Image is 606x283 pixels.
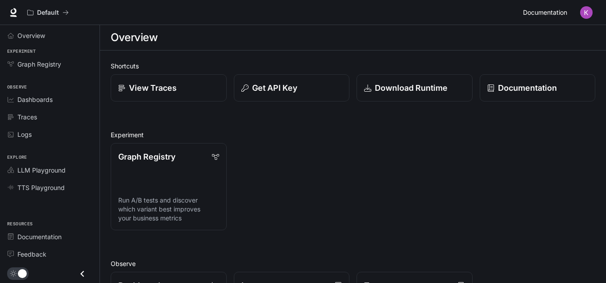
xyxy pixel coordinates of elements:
button: Close drawer [72,265,92,283]
h1: Overview [111,29,158,46]
button: All workspaces [23,4,73,21]
a: Overview [4,28,96,43]
p: View Traces [129,82,177,94]
a: Graph RegistryRun A/B tests and discover which variant best improves your business metrics [111,143,227,230]
span: Logs [17,130,32,139]
a: Logs [4,127,96,142]
a: Documentation [480,74,596,101]
img: User avatar [580,6,593,19]
span: Dark mode toggle [18,268,27,278]
a: Documentation [4,229,96,245]
p: Run A/B tests and discover which variant best improves your business metrics [118,196,219,223]
span: Feedback [17,249,46,259]
a: TTS Playground [4,180,96,195]
a: Feedback [4,246,96,262]
span: Dashboards [17,95,53,104]
span: Traces [17,112,37,122]
a: Download Runtime [357,74,473,101]
span: Graph Registry [17,59,61,69]
p: Documentation [498,82,557,94]
p: Download Runtime [375,82,448,94]
button: User avatar [577,4,595,21]
span: Documentation [17,232,62,241]
span: Documentation [523,7,567,18]
h2: Experiment [111,130,595,139]
span: LLM Playground [17,165,66,175]
a: View Traces [111,74,227,101]
p: Get API Key [252,82,297,94]
a: Dashboards [4,92,96,107]
button: Get API Key [234,74,350,101]
p: Graph Registry [118,151,175,163]
a: Graph Registry [4,56,96,72]
a: Traces [4,109,96,125]
a: LLM Playground [4,162,96,178]
a: Documentation [519,4,574,21]
h2: Observe [111,259,595,268]
p: Default [37,9,59,17]
span: Overview [17,31,45,40]
h2: Shortcuts [111,61,595,71]
span: TTS Playground [17,183,65,192]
